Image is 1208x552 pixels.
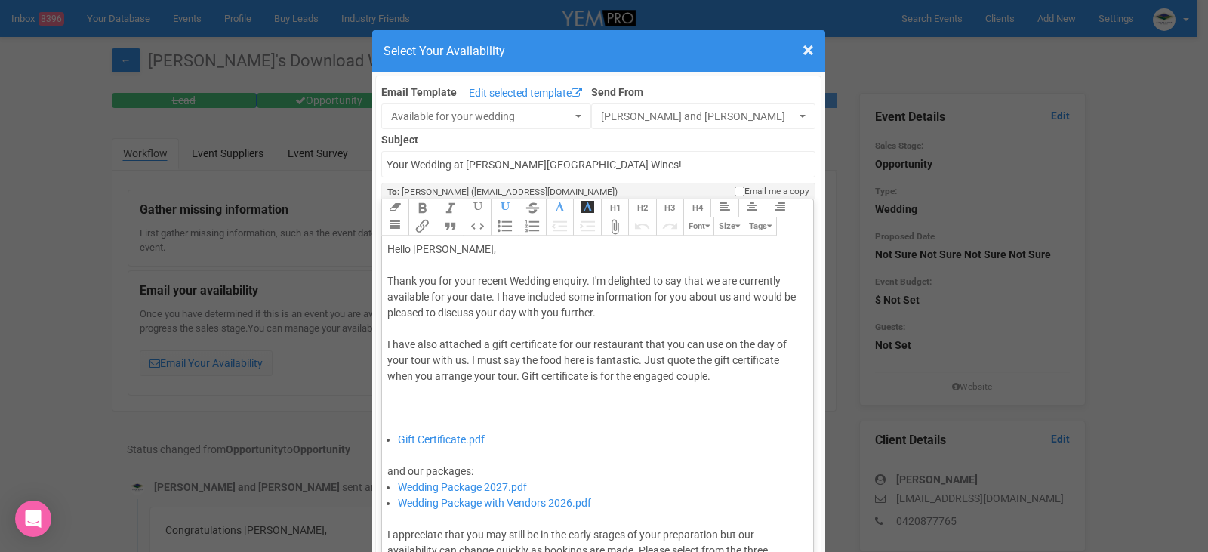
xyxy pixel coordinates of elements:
[436,217,463,236] button: Quote
[656,217,683,236] button: Redo
[601,199,628,217] button: Heading 1
[387,273,803,432] div: Thank you for your recent Wedding enquiry. I'm delighted to say that we are currently available f...
[15,501,51,537] div: Open Intercom Messenger
[692,203,703,213] span: H4
[628,217,655,236] button: Undo
[710,199,738,217] button: Align Left
[713,217,744,236] button: Size
[546,199,573,217] button: Font Colour
[591,82,815,100] label: Send From
[491,217,518,236] button: Bullets
[628,199,655,217] button: Heading 2
[398,481,527,493] a: Wedding Package 2027.pdf
[491,199,518,217] button: Underline Colour
[465,85,586,103] a: Edit selected template
[601,217,628,236] button: Attach Files
[408,217,436,236] button: Link
[738,199,766,217] button: Align Center
[387,448,803,480] div: and our packages:
[637,203,648,213] span: H2
[384,42,814,60] h4: Select Your Availability
[573,217,600,236] button: Increase Level
[402,187,618,197] span: [PERSON_NAME] ([EMAIL_ADDRESS][DOMAIN_NAME])
[656,199,683,217] button: Heading 3
[766,199,793,217] button: Align Right
[744,217,776,236] button: Tags
[381,199,408,217] button: Clear Formatting at cursor
[464,199,491,217] button: Underline
[387,187,399,197] strong: To:
[683,199,710,217] button: Heading 4
[408,199,436,217] button: Bold
[381,217,408,236] button: Align Justified
[436,199,463,217] button: Italic
[601,109,796,124] span: [PERSON_NAME] and [PERSON_NAME]
[519,199,546,217] button: Strikethrough
[387,242,803,257] div: Hello [PERSON_NAME],
[573,199,600,217] button: Font Background
[803,38,814,63] span: ×
[381,85,457,100] label: Email Template
[683,217,713,236] button: Font
[381,129,816,147] label: Subject
[398,497,591,509] a: Wedding Package with Vendors 2026.pdf
[546,217,573,236] button: Decrease Level
[744,185,809,198] span: Email me a copy
[391,109,572,124] span: Available for your wedding
[519,217,546,236] button: Numbers
[464,217,491,236] button: Code
[610,203,621,213] span: H1
[398,433,485,446] a: Gift Certificate.pdf
[664,203,675,213] span: H3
